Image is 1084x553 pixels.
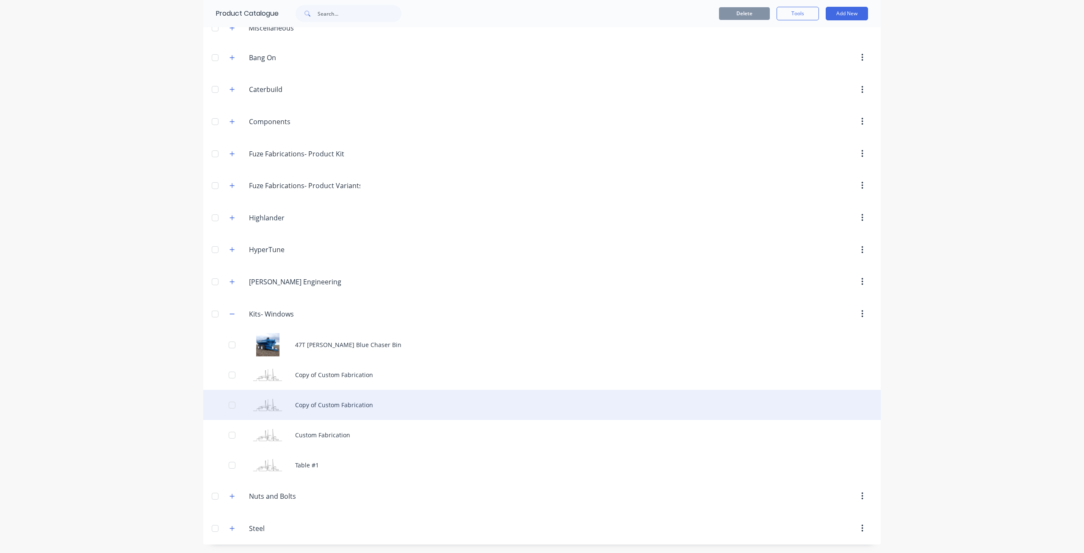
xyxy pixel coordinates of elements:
[203,450,881,480] div: Table #1Table #1
[777,7,819,20] button: Tools
[249,309,349,319] input: Enter category name
[249,277,349,287] input: Enter category name
[249,53,349,63] input: Enter category name
[242,23,301,33] div: Miscellaneous
[719,7,770,20] button: Delete
[249,117,349,127] input: Enter category name
[249,149,349,159] input: Enter category name
[203,390,881,420] div: Copy of Custom FabricationCopy of Custom Fabrication
[826,7,868,20] button: Add New
[249,181,360,191] input: Enter category name
[249,523,349,534] input: Enter category name
[318,5,401,22] input: Search...
[249,245,349,255] input: Enter category name
[249,213,349,223] input: Enter category name
[203,330,881,360] div: 47T Finch Blue Chaser Bin47T [PERSON_NAME] Blue Chaser Bin
[203,420,881,450] div: Custom FabricationCustom Fabrication
[249,84,349,94] input: Enter category name
[249,491,349,501] input: Enter category name
[203,360,881,390] div: Copy of Custom FabricationCopy of Custom Fabrication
